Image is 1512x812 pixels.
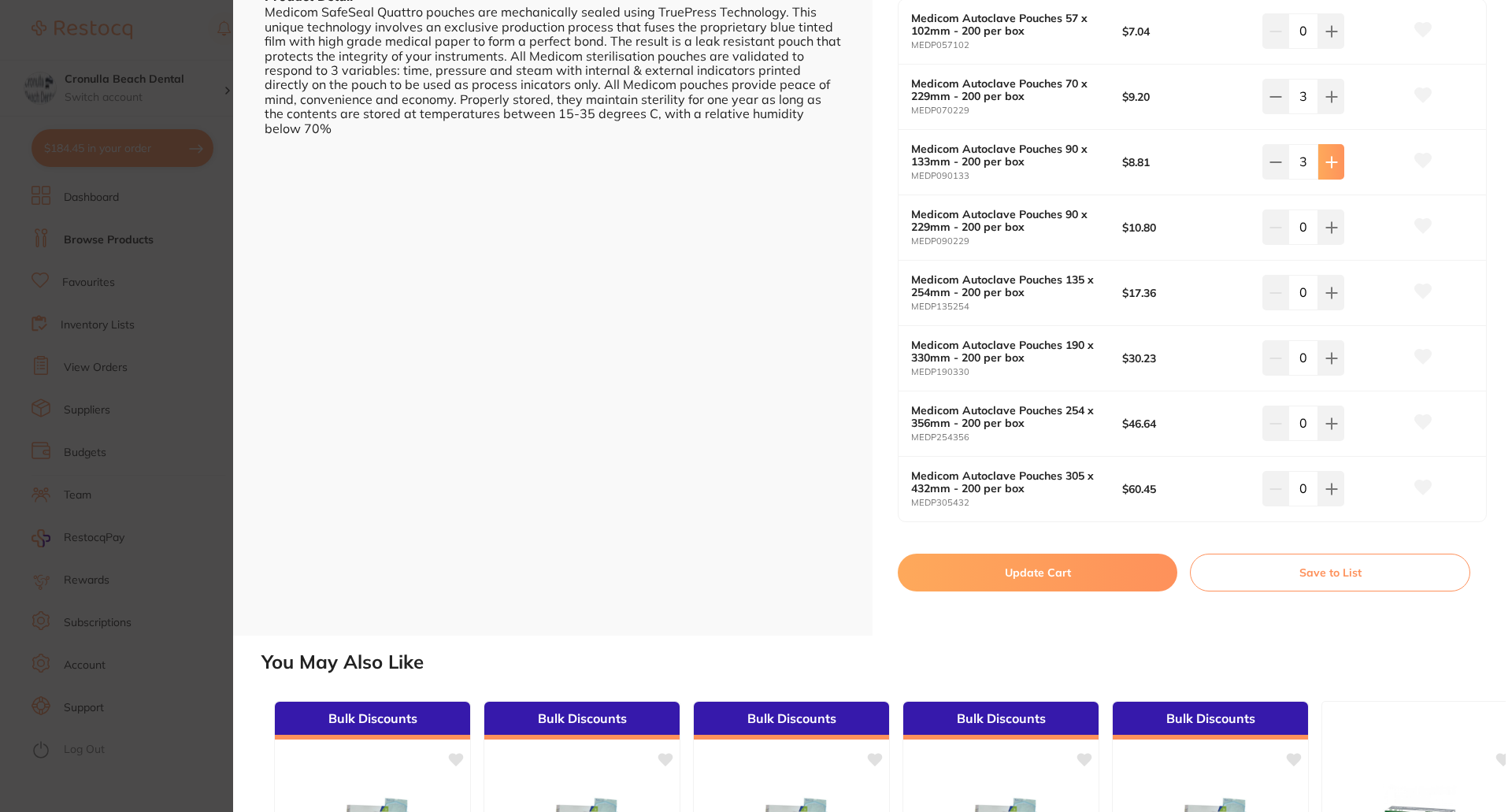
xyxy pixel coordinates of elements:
div: Bulk Discounts [484,702,680,740]
h2: You May Also Like [261,651,1506,673]
b: Medicom Autoclave Pouches 190 x 330mm - 200 per box [911,339,1101,364]
b: $30.23 [1122,352,1249,365]
small: MEDP090133 [911,171,1122,181]
b: $10.80 [1122,221,1249,234]
div: Bulk Discounts [694,702,889,740]
small: MEDP305432 [911,498,1122,508]
b: Medicom Autoclave Pouches 90 x 229mm - 200 per box [911,208,1101,233]
small: MEDP090229 [911,236,1122,247]
b: $46.64 [1122,417,1249,430]
b: $7.04 [1122,25,1249,38]
b: Medicom Autoclave Pouches 70 x 229mm - 200 per box [911,77,1101,102]
button: Save to List [1190,554,1470,591]
button: Update Cart [898,554,1177,591]
small: MEDP254356 [911,432,1122,443]
b: Medicom Autoclave Pouches 90 x 133mm - 200 per box [911,143,1101,168]
b: $9.20 [1122,91,1249,103]
div: Bulk Discounts [1113,702,1308,740]
div: Bulk Discounts [903,702,1099,740]
small: MEDP070229 [911,106,1122,116]
b: Medicom Autoclave Pouches 305 x 432mm - 200 per box [911,469,1101,495]
div: Bulk Discounts [275,702,470,740]
b: Medicom Autoclave Pouches 135 x 254mm - 200 per box [911,273,1101,298]
small: MEDP135254 [911,302,1122,312]
small: MEDP057102 [911,40,1122,50]
b: Medicom Autoclave Pouches 254 x 356mm - 200 per box [911,404,1101,429]
b: $17.36 [1122,287,1249,299]
b: $8.81 [1122,156,1249,169]
small: MEDP190330 [911,367,1122,377]
div: Medicom SafeSeal Quattro pouches are mechanically sealed using TruePress Technology. This unique ... [265,5,841,135]
b: $60.45 [1122,483,1249,495]
b: Medicom Autoclave Pouches 57 x 102mm - 200 per box [911,12,1101,37]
